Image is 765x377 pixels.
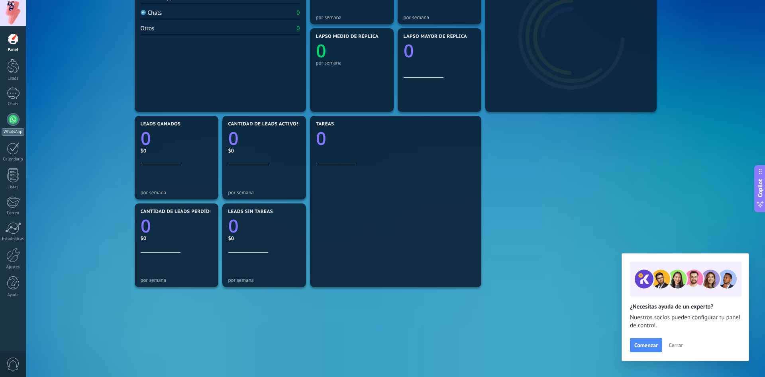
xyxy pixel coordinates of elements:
[228,214,300,238] a: 0
[228,147,300,154] div: $0
[141,121,181,127] span: Leads ganados
[630,303,741,311] h2: ¿Necesitas ayuda de un experto?
[2,76,25,81] div: Leads
[630,338,662,352] button: Comenzar
[228,121,300,127] span: Cantidad de leads activos
[316,60,388,66] div: por semana
[228,209,273,215] span: Leads sin tareas
[141,9,162,17] div: Chats
[316,14,388,20] div: por semana
[141,209,216,215] span: Cantidad de leads perdidos
[141,277,212,283] div: por semana
[141,126,212,150] a: 0
[141,214,151,238] text: 0
[296,9,300,17] div: 0
[2,102,25,107] div: Chats
[141,126,151,150] text: 0
[404,34,467,39] span: Lapso mayor de réplica
[316,126,475,150] a: 0
[756,179,764,197] span: Copilot
[228,189,300,195] div: por semana
[228,214,239,238] text: 0
[669,342,683,348] span: Cerrar
[141,10,146,15] img: Chats
[665,339,687,351] button: Cerrar
[2,293,25,298] div: Ayuda
[404,39,414,63] text: 0
[316,121,334,127] span: Tareas
[316,126,326,150] text: 0
[2,47,25,53] div: Panel
[634,342,658,348] span: Comenzar
[316,34,379,39] span: Lapso medio de réplica
[141,25,155,32] div: Otros
[228,277,300,283] div: por semana
[2,128,24,136] div: WhatsApp
[141,147,212,154] div: $0
[630,314,741,330] span: Nuestros socios pueden configurar tu panel de control.
[296,25,300,32] div: 0
[141,214,212,238] a: 0
[228,235,300,242] div: $0
[228,126,300,150] a: 0
[141,235,212,242] div: $0
[2,211,25,216] div: Correo
[2,157,25,162] div: Calendario
[228,126,239,150] text: 0
[141,189,212,195] div: por semana
[316,39,326,63] text: 0
[2,265,25,270] div: Ajustes
[404,14,475,20] div: por semana
[2,236,25,242] div: Estadísticas
[2,185,25,190] div: Listas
